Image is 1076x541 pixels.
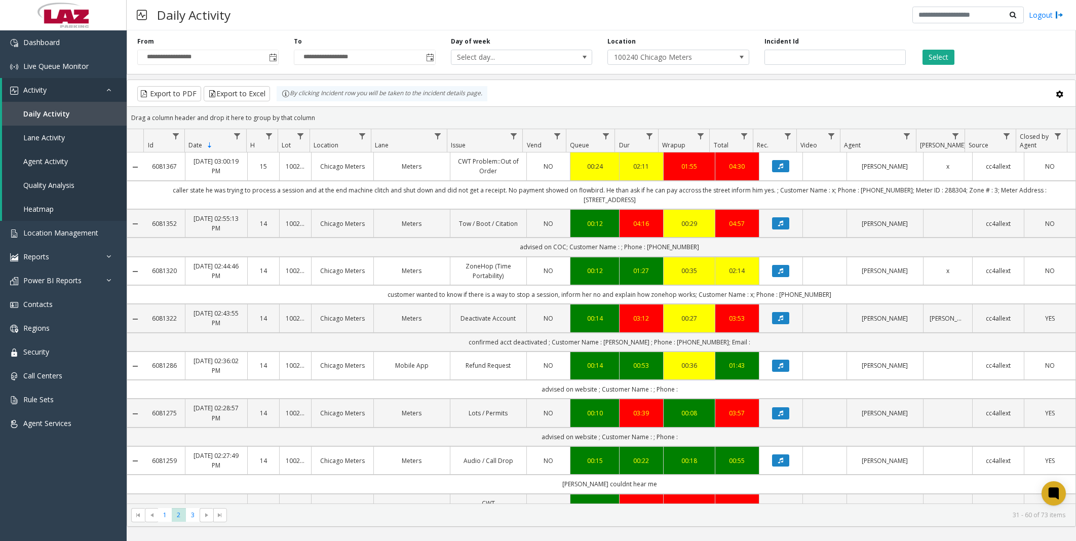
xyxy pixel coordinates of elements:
span: Toggle popup [424,50,435,64]
a: NO [1030,162,1069,171]
a: Lane Activity [2,126,127,149]
span: Call Centers [23,371,62,380]
kendo-pager-info: 31 - 60 of 73 items [233,511,1065,519]
span: Page 3 [186,508,200,522]
span: Rule Sets [23,395,54,404]
span: Quality Analysis [23,180,74,190]
a: Rec. Filter Menu [781,129,794,143]
span: Daily Activity [23,109,70,119]
div: 00:08 [670,408,709,418]
a: 03:39 [626,408,657,418]
a: Lane Filter Menu [431,129,445,143]
span: NO [1045,266,1055,275]
a: Chicago Meters [318,266,367,276]
a: [DATE] 03:00:19 PM [191,157,241,176]
a: CWT Problem::Out of Order [456,157,520,176]
a: 00:53 [626,361,657,370]
a: 00:15 [577,456,613,466]
a: 00:35 [670,266,709,276]
span: Heatmap [23,204,54,214]
a: Audio / Call Drop [456,456,520,466]
td: caller state he was trying to process a session and at the end machine clitch and shut down and d... [144,181,1075,209]
a: Heatmap [2,197,127,221]
a: YES [1030,314,1069,323]
a: Agent Filter Menu [900,129,914,143]
span: Rec. [757,141,768,149]
span: Agent [844,141,861,149]
div: 00:36 [670,361,709,370]
span: Queue [570,141,589,149]
button: Select [923,50,954,65]
div: 02:14 [721,266,753,276]
a: 00:12 [577,266,613,276]
span: Go to the last page [213,508,227,522]
a: 15 [254,162,273,171]
img: pageIcon [137,3,147,27]
img: 'icon' [10,229,18,238]
a: 100240 [286,162,305,171]
a: YES [1030,456,1069,466]
img: 'icon' [10,301,18,309]
a: 00:24 [577,162,613,171]
a: Parker Filter Menu [949,129,963,143]
a: 6081259 [150,456,179,466]
a: 00:18 [670,456,709,466]
span: Total [714,141,728,149]
a: Meters [380,162,444,171]
img: 'icon' [10,396,18,404]
span: Go to the last page [216,511,224,519]
td: confirmed acct deactivated ; Customer Name : [PERSON_NAME] ; Phone : [PHONE_NUMBER]; Email : [144,333,1075,352]
span: Location [314,141,338,149]
span: NO [544,162,553,171]
a: [DATE] 02:27:49 PM [191,451,241,470]
div: 00:29 [670,219,709,228]
a: 6081275 [150,408,179,418]
span: Location Management [23,228,98,238]
a: Chicago Meters [318,219,367,228]
button: Export to PDF [137,86,201,101]
a: 02:11 [626,162,657,171]
a: Meters [380,314,444,323]
a: 03:53 [721,314,753,323]
div: 03:12 [626,314,657,323]
a: NO [1030,219,1069,228]
label: To [294,37,302,46]
a: ZoneHop (Time Portability) [456,261,520,281]
span: Lot [282,141,291,149]
span: YES [1045,409,1055,417]
a: Tow / Boot / Citation [456,219,520,228]
td: advised on COC; Customer Name : ; Phone : [PHONE_NUMBER] [144,238,1075,256]
a: [PERSON_NAME] [853,361,917,370]
a: 00:14 [577,361,613,370]
span: H [250,141,255,149]
img: 'icon' [10,253,18,261]
a: [DATE] 02:44:46 PM [191,261,241,281]
a: Chicago Meters [318,162,367,171]
td: advised on website ; Customer Name : ; Phone : [144,428,1075,446]
span: [PERSON_NAME] [920,141,966,149]
span: Lane Activity [23,133,65,142]
span: Toggle popup [267,50,278,64]
span: YES [1045,314,1055,323]
a: Collapse Details [127,315,144,323]
span: Activity [23,85,47,95]
span: Go to the next page [203,511,211,519]
a: CWT Problem::Malfunctioning Card Reader [456,498,520,528]
a: Meters [380,219,444,228]
span: Id [148,141,153,149]
span: Live Queue Monitor [23,61,89,71]
a: Mobile App [380,361,444,370]
span: Lane [375,141,389,149]
a: NO [1030,361,1069,370]
div: Drag a column header and drop it here to group by that column [127,109,1075,127]
a: 6081352 [150,219,179,228]
span: NO [544,361,553,370]
span: Video [800,141,817,149]
a: NO [533,219,564,228]
a: Video Filter Menu [824,129,838,143]
a: 01:43 [721,361,753,370]
span: Security [23,347,49,357]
